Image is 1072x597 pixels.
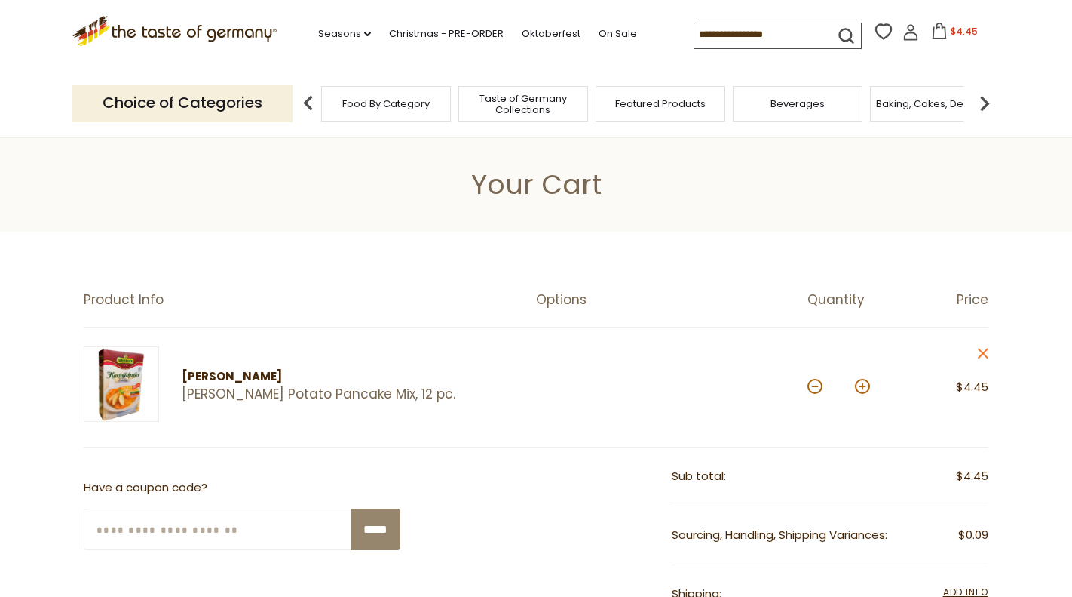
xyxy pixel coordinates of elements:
[182,386,510,402] a: [PERSON_NAME] Potato Pancake Mix, 12 pc.
[342,98,430,109] a: Food By Category
[898,292,988,308] div: Price
[956,467,988,486] span: $4.45
[951,25,978,38] span: $4.45
[182,368,510,386] div: [PERSON_NAME]
[318,26,371,42] a: Seasons
[72,85,293,122] p: Choice of Categories
[84,479,400,497] p: Have a coupon code?
[922,23,986,45] button: $4.45
[807,292,898,308] div: Quantity
[672,527,887,543] span: Sourcing, Handling, Shipping Variances:
[615,98,706,109] a: Featured Products
[969,88,1000,118] img: next arrow
[84,346,159,422] img: Werners Saxon Potato Pancake Mix, 12 pc.
[293,88,323,118] img: previous arrow
[47,168,1025,202] h1: Your Cart
[876,98,993,109] a: Baking, Cakes, Desserts
[599,26,637,42] a: On Sale
[956,379,988,395] span: $4.45
[522,26,580,42] a: Oktoberfest
[84,292,536,308] div: Product Info
[536,292,807,308] div: Options
[672,468,726,484] span: Sub total:
[389,26,504,42] a: Christmas - PRE-ORDER
[770,98,825,109] a: Beverages
[463,93,583,115] a: Taste of Germany Collections
[958,526,988,545] span: $0.09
